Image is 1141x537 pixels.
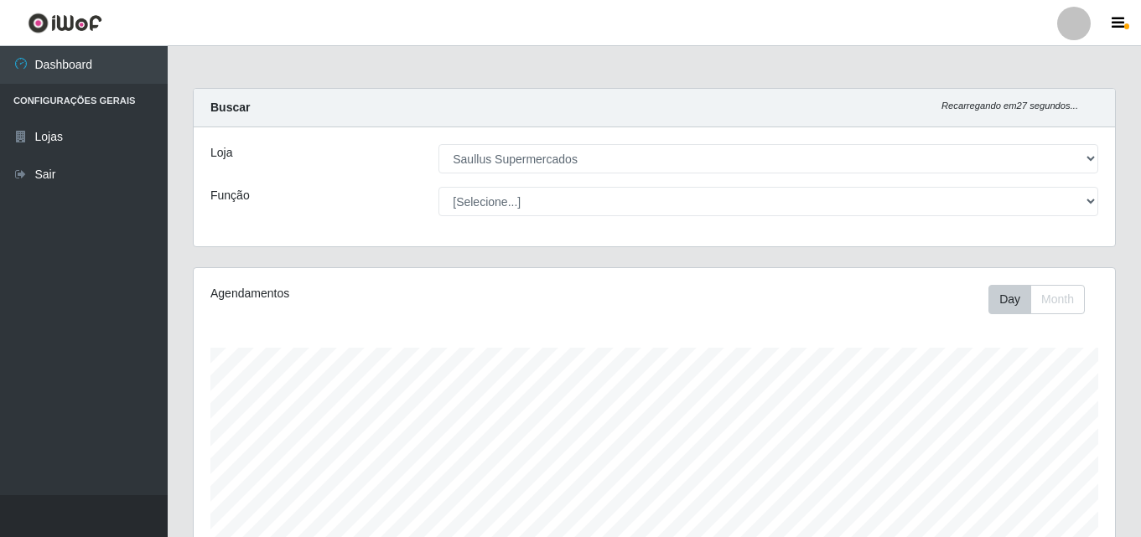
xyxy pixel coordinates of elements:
[210,285,566,302] div: Agendamentos
[941,101,1078,111] i: Recarregando em 27 segundos...
[210,187,250,204] label: Função
[988,285,1031,314] button: Day
[210,101,250,114] strong: Buscar
[988,285,1098,314] div: Toolbar with button groups
[988,285,1085,314] div: First group
[1030,285,1085,314] button: Month
[210,144,232,162] label: Loja
[28,13,102,34] img: CoreUI Logo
